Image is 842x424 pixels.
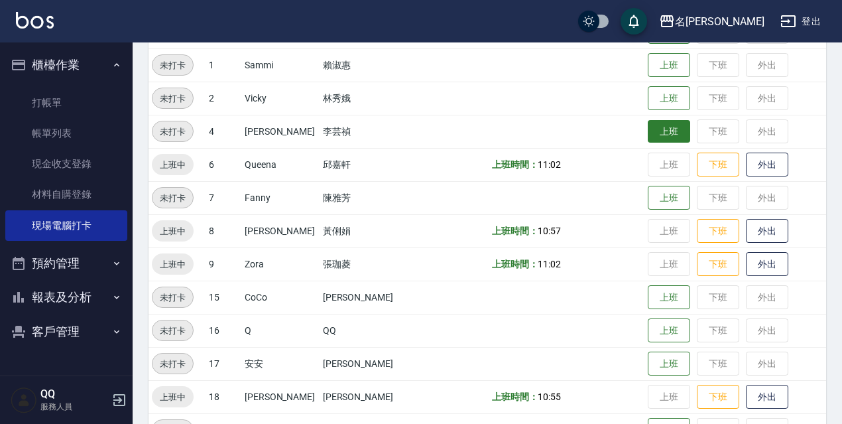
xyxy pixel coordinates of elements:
td: [PERSON_NAME] [241,115,320,148]
td: [PERSON_NAME] [320,281,410,314]
button: 外出 [746,252,788,277]
td: [PERSON_NAME] [241,380,320,413]
td: 9 [206,247,241,281]
span: 上班中 [152,257,194,271]
td: 邱嘉軒 [320,148,410,181]
td: 李芸禎 [320,115,410,148]
span: 上班中 [152,158,194,172]
td: [PERSON_NAME] [320,347,410,380]
button: 上班 [648,86,690,111]
button: 櫃檯作業 [5,48,127,82]
span: 未打卡 [152,357,193,371]
td: QQ [320,314,410,347]
td: Fanny [241,181,320,214]
b: 上班時間： [492,259,538,269]
td: Queena [241,148,320,181]
button: 上班 [648,318,690,343]
td: [PERSON_NAME] [241,214,320,247]
img: Logo [16,12,54,29]
button: 報表及分析 [5,280,127,315]
button: 外出 [746,219,788,244]
span: 未打卡 [152,324,193,338]
h5: QQ [40,388,108,401]
button: 登出 [775,9,826,34]
button: 上班 [648,53,690,78]
button: 上班 [648,352,690,376]
span: 未打卡 [152,291,193,305]
button: 預約管理 [5,246,127,281]
span: 上班中 [152,390,194,404]
span: 未打卡 [152,92,193,106]
b: 上班時間： [492,226,538,236]
button: 下班 [697,252,739,277]
td: 賴淑惠 [320,48,410,82]
td: 17 [206,347,241,380]
td: CoCo [241,281,320,314]
button: 下班 [697,219,739,244]
td: 陳雅芳 [320,181,410,214]
td: 安安 [241,347,320,380]
td: 張珈菱 [320,247,410,281]
button: 外出 [746,153,788,177]
td: 16 [206,314,241,347]
td: 2 [206,82,241,115]
b: 上班時間： [492,159,538,170]
td: Vicky [241,82,320,115]
button: 外出 [746,385,788,409]
button: 名[PERSON_NAME] [654,8,770,35]
button: 上班 [648,186,690,210]
span: 未打卡 [152,125,193,139]
p: 服務人員 [40,401,108,413]
td: 7 [206,181,241,214]
td: 黃俐娟 [320,214,410,247]
button: 下班 [697,385,739,409]
td: 18 [206,380,241,413]
button: save [621,8,647,35]
span: 10:57 [538,226,561,236]
span: 未打卡 [152,58,193,72]
td: Q [241,314,320,347]
td: 4 [206,115,241,148]
button: 上班 [648,285,690,310]
td: 8 [206,214,241,247]
a: 材料自購登錄 [5,179,127,210]
button: 下班 [697,153,739,177]
span: 上班中 [152,224,194,238]
span: 11:02 [538,259,561,269]
td: 15 [206,281,241,314]
div: 名[PERSON_NAME] [675,13,764,30]
span: 未打卡 [152,191,193,205]
span: 10:55 [538,391,561,402]
button: 客戶管理 [5,315,127,349]
a: 現場電腦打卡 [5,210,127,241]
a: 現金收支登錄 [5,149,127,179]
td: [PERSON_NAME] [320,380,410,413]
a: 打帳單 [5,88,127,118]
td: Sammi [241,48,320,82]
button: 上班 [648,120,690,143]
td: 6 [206,148,241,181]
b: 上班時間： [492,391,538,402]
td: Zora [241,247,320,281]
img: Person [11,387,37,413]
td: 林秀娥 [320,82,410,115]
a: 帳單列表 [5,118,127,149]
td: 1 [206,48,241,82]
span: 11:02 [538,159,561,170]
